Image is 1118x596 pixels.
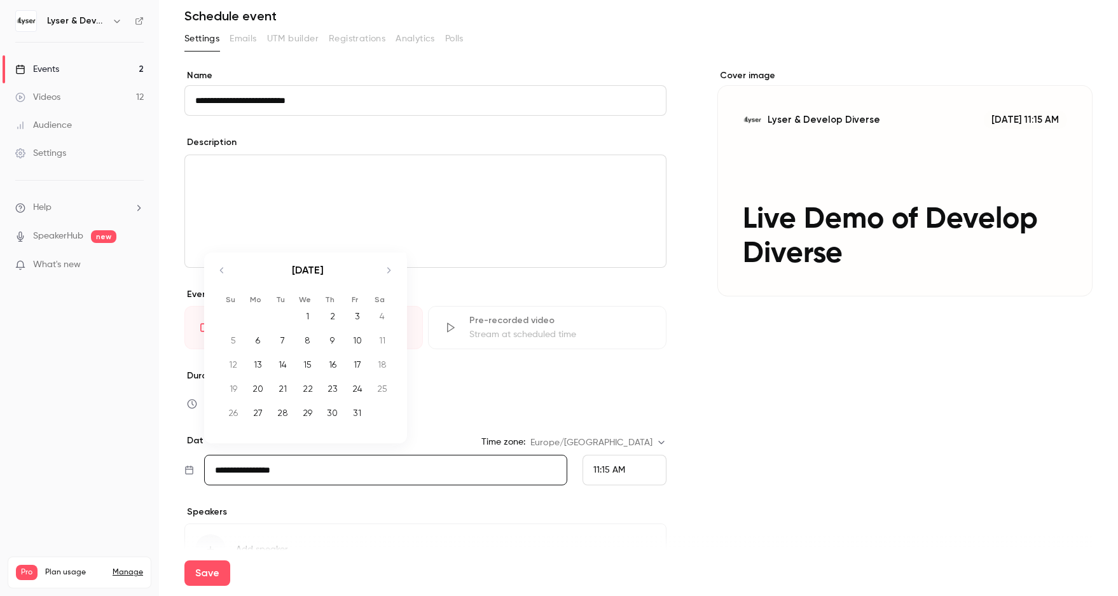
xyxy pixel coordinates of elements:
[267,32,319,46] span: UTM builder
[16,11,36,31] img: Lyser & Develop Diverse
[322,403,342,422] div: 30
[204,253,406,438] div: Calendar
[298,403,317,422] div: 29
[375,295,385,304] small: Sa
[372,307,392,326] div: 4
[184,506,666,518] p: Speakers
[369,352,394,377] td: Saturday, October 18, 2025
[329,32,385,46] span: Registrations
[273,403,293,422] div: 28
[230,32,256,46] span: Emails
[273,379,293,398] div: 21
[322,307,342,326] div: 2
[47,15,107,27] h6: Lyser & Develop Diverse
[372,379,392,398] div: 25
[15,201,144,214] li: help-dropdown-opener
[347,355,367,374] div: 17
[184,29,219,49] button: Settings
[273,355,293,374] div: 14
[481,436,525,448] label: Time zone:
[15,147,66,160] div: Settings
[292,264,324,276] strong: [DATE]
[226,295,235,304] small: Su
[33,230,83,243] a: SpeakerHub
[221,352,245,377] td: Sunday, October 12, 2025
[320,304,345,328] td: Thursday, October 2, 2025
[273,331,293,350] div: 7
[15,91,60,104] div: Videos
[469,328,651,341] div: Stream at scheduled time
[184,155,666,268] section: description
[295,328,320,352] td: Wednesday, October 8, 2025
[15,119,72,132] div: Audience
[184,306,423,349] div: LiveGo live at scheduled time
[469,314,651,327] div: Pre-recorded video
[33,201,52,214] span: Help
[276,295,285,304] small: Tu
[320,401,345,425] td: Thursday, October 30, 2025
[298,307,317,326] div: 1
[270,328,295,352] td: Tuesday, October 7, 2025
[223,379,243,398] div: 19
[245,401,270,425] td: Monday, October 27, 2025
[221,328,245,352] td: Sunday, October 5, 2025
[298,331,317,350] div: 8
[223,355,243,374] div: 12
[396,32,435,46] span: Analytics
[322,379,342,398] div: 23
[295,352,320,377] td: Wednesday, October 15, 2025
[322,355,342,374] div: 16
[583,455,666,485] div: From
[250,295,261,304] small: Mo
[45,567,105,578] span: Plan usage
[113,567,143,578] a: Manage
[33,258,81,272] span: What's new
[347,307,367,326] div: 3
[184,370,666,382] label: Duration
[270,377,295,401] td: Tuesday, October 21, 2025
[347,331,367,350] div: 10
[221,401,245,425] td: Sunday, October 26, 2025
[298,379,317,398] div: 22
[299,295,311,304] small: We
[322,331,342,350] div: 9
[352,295,358,304] small: Fr
[345,328,369,352] td: Friday, October 10, 2025
[223,331,243,350] div: 5
[372,355,392,374] div: 18
[369,377,394,401] td: Saturday, October 25, 2025
[428,306,666,349] div: Pre-recorded videoStream at scheduled time
[248,403,268,422] div: 27
[248,355,268,374] div: 13
[221,377,245,401] td: Sunday, October 19, 2025
[369,328,394,352] td: Saturday, October 11, 2025
[345,352,369,377] td: Friday, October 17, 2025
[295,304,320,328] td: Wednesday, October 1, 2025
[184,434,251,447] p: Date and time
[369,304,394,328] td: Saturday, October 4, 2025
[91,230,116,243] span: new
[295,401,320,425] td: Wednesday, October 29, 2025
[320,328,345,352] td: Thursday, October 9, 2025
[248,331,268,350] div: 6
[204,455,567,485] input: Tue, Feb 17, 2026
[184,136,237,149] label: Description
[223,403,243,422] div: 26
[717,69,1093,296] section: Cover image
[345,304,369,328] td: Friday, October 3, 2025
[295,377,320,401] td: Wednesday, October 22, 2025
[270,352,295,377] td: Tuesday, October 14, 2025
[347,379,367,398] div: 24
[245,377,270,401] td: Monday, October 20, 2025
[325,295,335,304] small: Th
[16,565,38,580] span: Pro
[128,260,144,271] iframe: Noticeable Trigger
[245,328,270,352] td: Monday, October 6, 2025
[320,352,345,377] td: Thursday, October 16, 2025
[184,8,1093,24] h1: Schedule event
[15,63,59,76] div: Events
[445,32,464,46] span: Polls
[248,379,268,398] div: 20
[345,401,369,425] td: Friday, October 31, 2025
[298,355,317,374] div: 15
